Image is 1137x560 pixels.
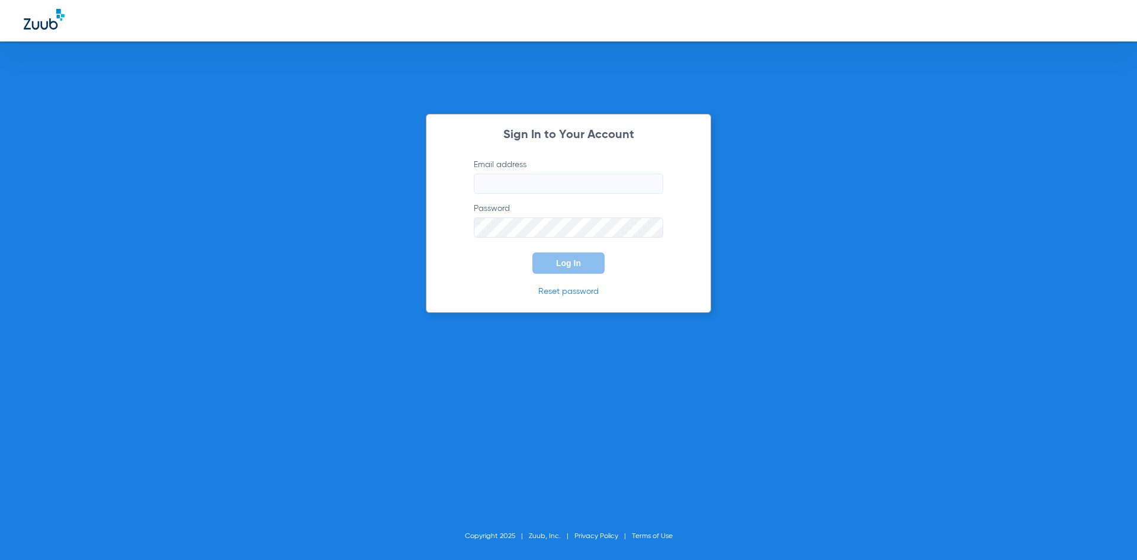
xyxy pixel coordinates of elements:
[474,174,663,194] input: Email address
[532,252,605,274] button: Log In
[24,9,65,30] img: Zuub Logo
[474,217,663,238] input: Password
[538,287,599,296] a: Reset password
[529,530,574,542] li: Zuub, Inc.
[465,530,529,542] li: Copyright 2025
[474,159,663,194] label: Email address
[456,129,681,141] h2: Sign In to Your Account
[556,258,581,268] span: Log In
[474,203,663,238] label: Password
[574,533,618,540] a: Privacy Policy
[632,533,673,540] a: Terms of Use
